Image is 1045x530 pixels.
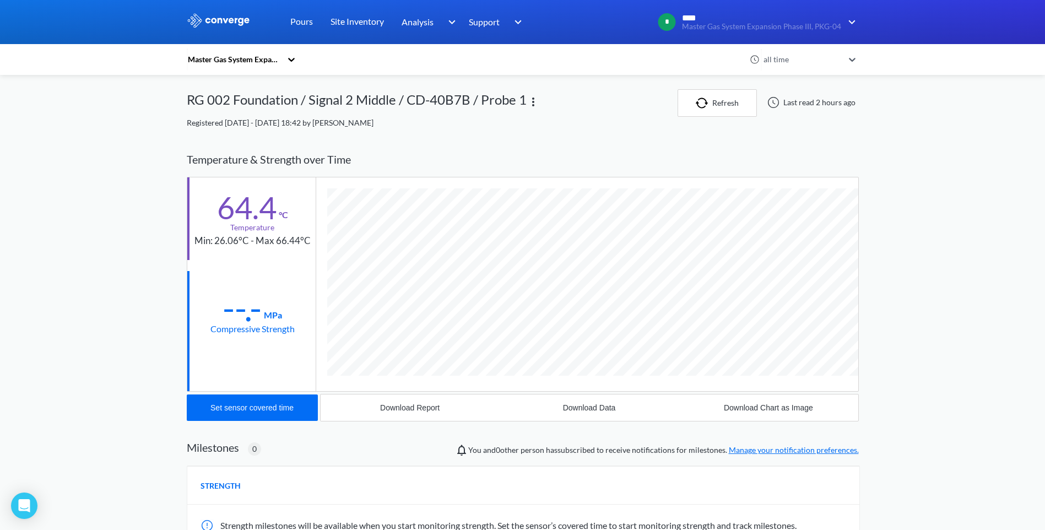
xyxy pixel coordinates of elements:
[194,234,311,248] div: Min: 26.06°C - Max 66.44°C
[187,13,251,28] img: logo_ewhite.svg
[468,444,859,456] span: You and person has subscribed to receive notifications for milestones.
[402,15,434,29] span: Analysis
[252,443,257,455] span: 0
[455,444,468,457] img: notifications-icon.svg
[223,294,262,322] div: --.-
[729,445,859,455] a: Manage your notification preferences.
[201,480,241,492] span: STRENGTH
[563,403,616,412] div: Download Data
[761,96,859,109] div: Last read 2 hours ago
[527,95,540,109] img: more.svg
[321,394,500,421] button: Download Report
[761,53,843,66] div: all time
[469,15,500,29] span: Support
[187,142,859,177] div: Temperature & Strength over Time
[750,55,760,64] img: icon-clock.svg
[187,118,373,127] span: Registered [DATE] - [DATE] 18:42 by [PERSON_NAME]
[210,322,295,336] div: Compressive Strength
[500,394,679,421] button: Download Data
[682,23,841,31] span: Master Gas System Expansion Phase III, PKG-04
[841,15,859,29] img: downArrow.svg
[496,445,519,455] span: 0 other
[696,98,712,109] img: icon-refresh.svg
[380,403,440,412] div: Download Report
[210,403,294,412] div: Set sensor covered time
[217,194,277,221] div: 64.4
[11,493,37,519] div: Open Intercom Messenger
[187,394,318,421] button: Set sensor covered time
[187,441,239,454] h2: Milestones
[441,15,458,29] img: downArrow.svg
[187,53,281,66] div: Master Gas System Expansion Phase III, PKG-04
[187,89,527,117] div: RG 002 Foundation / Signal 2 Middle / CD-40B7B / Probe 1
[678,89,757,117] button: Refresh
[679,394,858,421] button: Download Chart as Image
[230,221,274,234] div: Temperature
[507,15,525,29] img: downArrow.svg
[724,403,813,412] div: Download Chart as Image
